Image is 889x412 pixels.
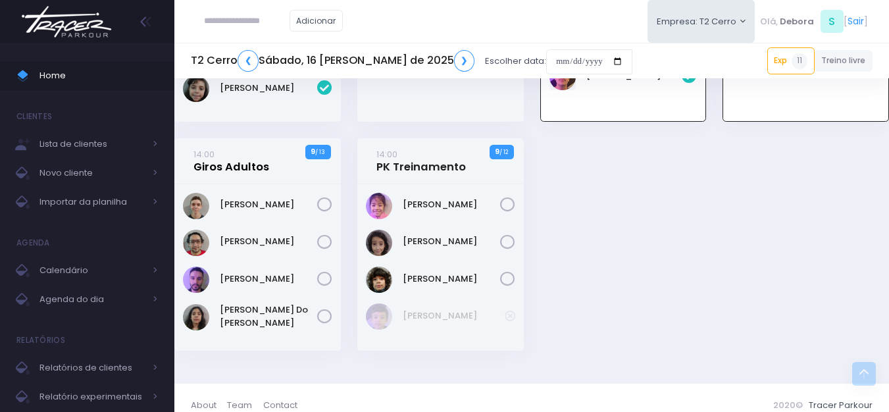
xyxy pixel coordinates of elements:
[220,303,317,329] a: [PERSON_NAME] Do [PERSON_NAME]
[366,193,392,219] img: Aya Murai
[39,359,145,376] span: Relatórios de clientes
[39,388,145,405] span: Relatório experimentais
[366,267,392,293] img: Francisco Oliveira
[290,10,343,32] a: Adicionar
[193,147,269,174] a: 14:00Giros Adultos
[815,50,873,72] a: Treino livre
[183,76,209,102] img: Mariana Guimaraes Pedro Corrêa
[755,7,873,36] div: [ ]
[403,235,500,248] a: [PERSON_NAME]
[366,230,392,256] img: Francisco Guerreiro Vannucchi
[39,291,145,308] span: Agenda do dia
[366,303,392,330] img: Wallace Sena de Lima
[16,230,50,256] h4: Agenda
[773,399,803,411] span: 2020©
[848,14,864,28] a: Sair
[499,148,508,156] small: / 12
[238,50,259,72] a: ❮
[183,230,209,256] img: Claudio Rodrigues Junior
[39,262,145,279] span: Calendário
[183,304,209,330] img: Miguel do Val Pacheco
[767,47,815,74] a: Exp11
[403,272,500,286] a: [PERSON_NAME]
[315,148,325,156] small: / 13
[454,50,475,72] a: ❯
[183,267,209,293] img: Mateus Gomes
[809,399,873,411] a: Tracer Parkour
[39,165,145,182] span: Novo cliente
[403,198,500,211] a: [PERSON_NAME]
[760,15,778,28] span: Olá,
[183,193,209,219] img: Artur de Carvalho Lunardini
[403,309,505,322] a: [PERSON_NAME]
[39,136,145,153] span: Lista de clientes
[220,198,317,211] a: [PERSON_NAME]
[39,67,158,84] span: Home
[16,103,52,130] h4: Clientes
[220,82,317,95] a: [PERSON_NAME]
[376,148,397,161] small: 14:00
[220,235,317,248] a: [PERSON_NAME]
[780,15,814,28] span: Debora
[193,148,215,161] small: 14:00
[191,50,474,72] h5: T2 Cerro Sábado, 16 [PERSON_NAME] de 2025
[311,146,315,157] strong: 9
[16,327,65,353] h4: Relatórios
[495,146,499,157] strong: 9
[376,147,466,174] a: 14:00PK Treinamento
[821,10,844,33] span: S
[220,272,317,286] a: [PERSON_NAME]
[39,193,145,211] span: Importar da planilha
[191,46,632,76] div: Escolher data:
[792,53,807,69] span: 11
